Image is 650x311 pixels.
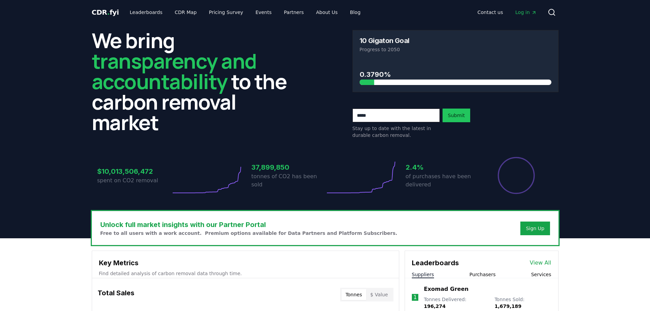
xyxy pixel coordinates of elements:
p: Tonnes Sold : [494,296,551,310]
a: CDR Map [169,6,202,18]
h3: 10 Gigaton Goal [360,37,409,44]
a: Events [250,6,277,18]
h3: Key Metrics [99,258,392,268]
a: Partners [278,6,309,18]
button: $ Value [366,289,392,300]
span: . [107,8,110,16]
p: Free to all users with a work account. Premium options available for Data Partners and Platform S... [100,230,398,237]
p: 1 [413,293,417,301]
div: Percentage of sales delivered [497,156,535,195]
h3: Total Sales [98,288,134,301]
a: Sign Up [526,225,544,232]
a: Contact us [472,6,508,18]
a: About Us [310,6,343,18]
button: Sign Up [520,222,550,235]
a: Exomad Green [424,285,468,293]
a: Leaderboards [124,6,168,18]
a: Log in [510,6,542,18]
a: View All [530,259,551,267]
button: Purchasers [470,271,496,278]
span: 196,274 [424,303,446,309]
p: tonnes of CO2 has been sold [251,172,325,189]
p: spent on CO2 removal [97,176,171,185]
button: Submit [443,109,471,122]
span: transparency and accountability [92,47,257,95]
h3: 2.4% [406,162,479,172]
a: Pricing Survey [203,6,248,18]
span: 1,679,189 [494,303,521,309]
span: CDR fyi [92,8,119,16]
p: of purchases have been delivered [406,172,479,189]
h3: Leaderboards [412,258,459,268]
h3: $10,013,506,472 [97,166,171,176]
h2: We bring to the carbon removal market [92,30,298,132]
a: CDR.fyi [92,8,119,17]
a: Blog [345,6,366,18]
span: Log in [515,9,536,16]
button: Services [531,271,551,278]
nav: Main [472,6,542,18]
p: Stay up to date with the latest in durable carbon removal. [352,125,440,139]
nav: Main [124,6,366,18]
button: Suppliers [412,271,434,278]
button: Tonnes [342,289,366,300]
h3: 0.3790% [360,69,551,80]
h3: Unlock full market insights with our Partner Portal [100,220,398,230]
h3: 37,899,850 [251,162,325,172]
p: Find detailed analysis of carbon removal data through time. [99,270,392,277]
p: Tonnes Delivered : [424,296,488,310]
p: Progress to 2050 [360,46,551,53]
